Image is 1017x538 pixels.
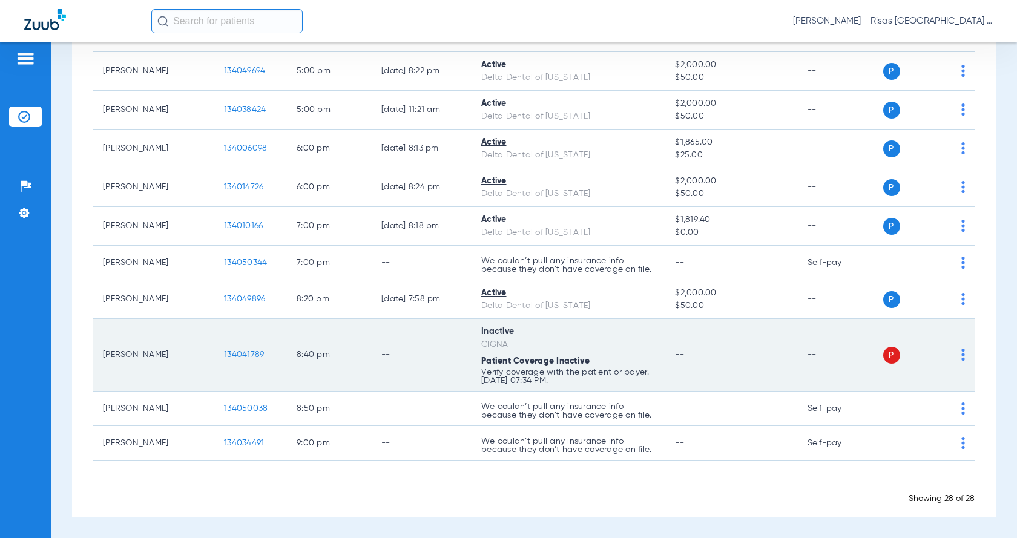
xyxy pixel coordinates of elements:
td: -- [798,319,880,392]
img: x.svg [934,349,946,361]
p: We couldn’t pull any insurance info because they don’t have coverage on file. [481,437,656,454]
img: group-dot-blue.svg [961,437,965,449]
span: 134049694 [224,67,265,75]
img: group-dot-blue.svg [961,103,965,116]
td: -- [798,207,880,246]
td: 8:40 PM [287,319,372,392]
td: 5:00 PM [287,52,372,91]
td: [DATE] 8:13 PM [372,130,472,168]
p: Verify coverage with the patient or payer. [DATE] 07:34 PM. [481,368,656,385]
span: -- [675,439,684,447]
span: $50.00 [675,300,788,312]
td: [DATE] 8:18 PM [372,207,472,246]
span: $2,000.00 [675,59,788,71]
img: group-dot-blue.svg [961,65,965,77]
td: Self-pay [798,392,880,426]
span: -- [675,404,684,413]
img: x.svg [934,402,946,415]
span: 134050344 [224,258,267,267]
img: group-dot-blue.svg [961,349,965,361]
td: [DATE] 8:22 PM [372,52,472,91]
td: 8:20 PM [287,280,372,319]
img: hamburger-icon [16,51,35,66]
span: $25.00 [675,149,788,162]
span: P [883,102,900,119]
img: x.svg [934,257,946,269]
span: 134050038 [224,404,268,413]
img: x.svg [934,181,946,193]
td: [PERSON_NAME] [93,168,214,207]
input: Search for patients [151,9,303,33]
span: P [883,63,900,80]
div: Delta Dental of [US_STATE] [481,188,656,200]
span: P [883,218,900,235]
img: x.svg [934,437,946,449]
img: group-dot-blue.svg [961,220,965,232]
span: P [883,179,900,196]
div: Active [481,136,656,149]
img: x.svg [934,293,946,305]
td: 7:00 PM [287,246,372,280]
img: group-dot-blue.svg [961,142,965,154]
span: 134041789 [224,350,264,359]
img: x.svg [934,103,946,116]
img: x.svg [934,65,946,77]
span: Patient Coverage Inactive [481,357,590,366]
div: Active [481,287,656,300]
span: $2,000.00 [675,97,788,110]
p: We couldn’t pull any insurance info because they don’t have coverage on file. [481,257,656,274]
span: $1,819.40 [675,214,788,226]
td: [DATE] 7:58 PM [372,280,472,319]
td: -- [798,91,880,130]
td: [PERSON_NAME] [93,246,214,280]
td: [DATE] 11:21 AM [372,91,472,130]
img: x.svg [934,142,946,154]
td: -- [798,168,880,207]
span: 134038424 [224,105,266,114]
span: P [883,140,900,157]
td: [PERSON_NAME] [93,426,214,461]
div: Active [481,97,656,110]
span: -- [675,350,684,359]
td: [PERSON_NAME] [93,319,214,392]
span: 134010166 [224,221,263,230]
span: $2,000.00 [675,287,788,300]
span: $50.00 [675,110,788,123]
div: Delta Dental of [US_STATE] [481,71,656,84]
td: 8:50 PM [287,392,372,426]
div: Active [481,59,656,71]
td: 9:00 PM [287,426,372,461]
img: Search Icon [157,16,168,27]
td: -- [798,280,880,319]
td: [PERSON_NAME] [93,130,214,168]
td: 7:00 PM [287,207,372,246]
td: 6:00 PM [287,130,372,168]
img: group-dot-blue.svg [961,181,965,193]
img: group-dot-blue.svg [961,402,965,415]
img: x.svg [934,220,946,232]
td: Self-pay [798,426,880,461]
span: P [883,291,900,308]
td: [PERSON_NAME] [93,207,214,246]
div: Delta Dental of [US_STATE] [481,110,656,123]
div: Delta Dental of [US_STATE] [481,226,656,239]
span: Showing 28 of 28 [909,494,975,503]
td: 5:00 PM [287,91,372,130]
td: -- [372,392,472,426]
span: 134049896 [224,295,265,303]
td: -- [372,246,472,280]
div: Inactive [481,326,656,338]
td: -- [798,52,880,91]
div: CIGNA [481,338,656,351]
td: Self-pay [798,246,880,280]
span: 134034491 [224,439,264,447]
td: [PERSON_NAME] [93,91,214,130]
iframe: Chat Widget [956,480,1017,538]
span: $50.00 [675,71,788,84]
span: -- [675,258,684,267]
span: $50.00 [675,188,788,200]
td: [PERSON_NAME] [93,280,214,319]
span: 134006098 [224,144,267,153]
td: [DATE] 8:24 PM [372,168,472,207]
